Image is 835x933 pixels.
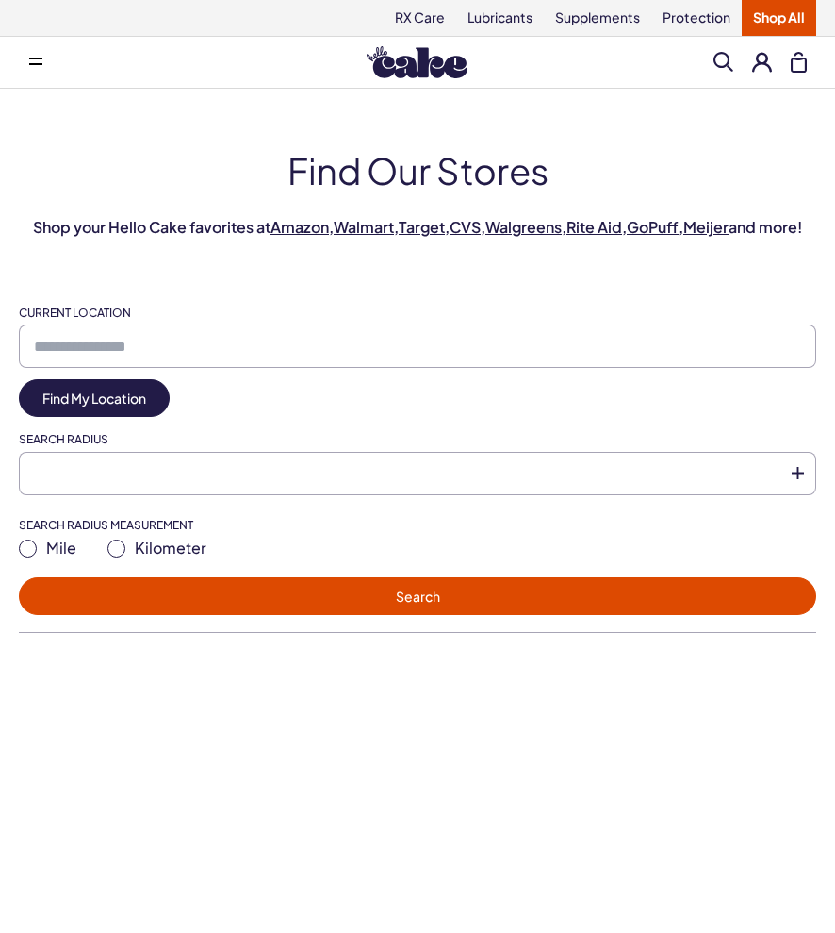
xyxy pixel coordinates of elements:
[270,217,329,237] a: Amazon
[683,217,729,237] a: Meijer
[135,538,206,558] span: Kilometer
[19,217,816,238] p: Shop your Hello Cake favorites at , , , , , , , and more!
[19,518,816,534] label: Search Radius Measurement
[627,217,679,237] a: GoPuff
[19,432,816,448] label: Search Radius
[367,46,467,78] img: Hello Cake
[19,306,816,322] label: Current Location
[450,217,481,237] a: CVS
[485,217,562,237] a: Walgreens
[46,538,76,558] span: Mile
[19,145,816,195] h1: Find Our Stores
[19,577,816,615] button: Search
[399,217,445,237] a: Target
[19,379,170,417] a: Find My Location
[334,217,394,237] a: Walmart
[566,217,622,237] a: Rite Aid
